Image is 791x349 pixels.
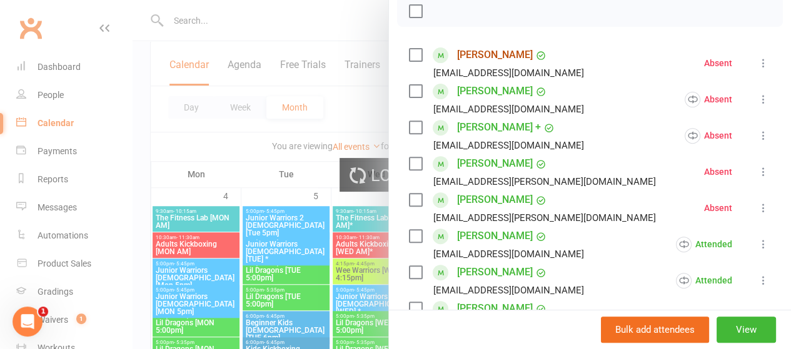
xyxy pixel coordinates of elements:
div: [EMAIL_ADDRESS][DOMAIN_NAME] [433,65,584,81]
a: [PERSON_NAME] [457,81,533,101]
span: 1 [38,307,48,317]
a: [PERSON_NAME] [457,45,533,65]
button: View [717,317,776,343]
div: Absent [704,59,732,67]
div: [EMAIL_ADDRESS][DOMAIN_NAME] [433,101,584,117]
button: Bulk add attendees [601,317,709,343]
a: [PERSON_NAME] [457,190,533,210]
iframe: Intercom live chat [13,307,43,337]
div: [EMAIL_ADDRESS][DOMAIN_NAME] [433,246,584,262]
div: Absent [685,128,732,144]
div: Attended [676,237,732,252]
a: [PERSON_NAME] [457,262,533,282]
div: [EMAIL_ADDRESS][PERSON_NAME][DOMAIN_NAME] [433,210,656,226]
div: Absent [704,204,732,212]
a: [PERSON_NAME] [457,298,533,318]
div: Absent [685,92,732,107]
a: [PERSON_NAME] + [457,117,541,137]
div: [EMAIL_ADDRESS][PERSON_NAME][DOMAIN_NAME] [433,174,656,190]
a: [PERSON_NAME] [457,226,533,246]
div: [EMAIL_ADDRESS][DOMAIN_NAME] [433,137,584,154]
div: Attended [676,273,732,288]
a: [PERSON_NAME] [457,154,533,174]
div: Absent [704,167,732,176]
div: [EMAIL_ADDRESS][DOMAIN_NAME] [433,282,584,298]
